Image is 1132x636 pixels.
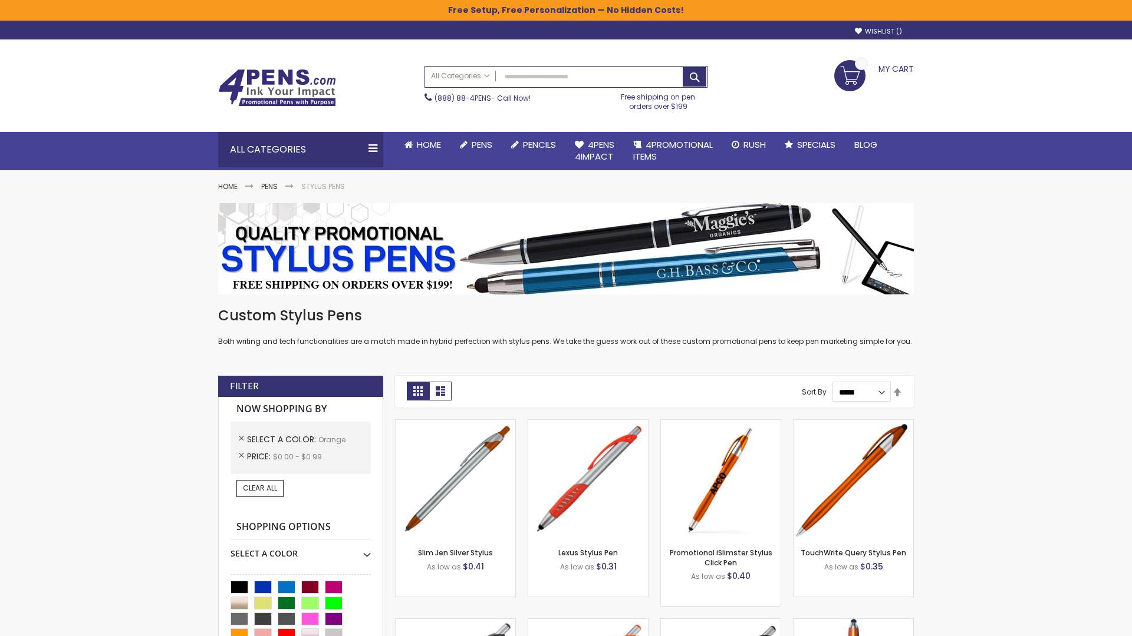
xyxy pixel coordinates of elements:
[794,618,913,628] a: TouchWrite Command Stylus Pen-Orange
[425,67,496,86] a: All Categories
[860,561,883,572] span: $0.35
[691,571,725,581] span: As low as
[661,420,781,539] img: Promotional iSlimster Stylus Click Pen-Orange
[794,420,913,539] img: TouchWrite Query Stylus Pen-Orange
[243,483,277,493] span: Clear All
[218,203,914,294] img: Stylus Pens
[230,380,259,393] strong: Filter
[661,618,781,628] a: Lexus Metallic Stylus Pen-Orange
[427,562,461,572] span: As low as
[565,132,624,170] a: 4Pens4impact
[301,181,345,191] strong: Stylus Pens
[502,132,565,158] a: Pencils
[743,138,766,151] span: Rush
[407,382,429,400] strong: Grid
[633,138,713,163] span: 4PROMOTIONAL ITEMS
[247,450,273,462] span: Price
[801,548,906,558] a: TouchWrite Query Stylus Pen
[560,562,594,572] span: As low as
[247,433,318,445] span: Select A Color
[231,515,371,540] strong: Shopping Options
[218,306,914,347] div: Both writing and tech functionalities are a match made in hybrid perfection with stylus pens. We ...
[854,138,877,151] span: Blog
[824,562,858,572] span: As low as
[218,306,914,325] h1: Custom Stylus Pens
[463,561,484,572] span: $0.41
[722,132,775,158] a: Rush
[395,132,450,158] a: Home
[797,138,835,151] span: Specials
[727,570,751,582] span: $0.40
[431,71,490,81] span: All Categories
[661,419,781,429] a: Promotional iSlimster Stylus Click Pen-Orange
[231,397,371,422] strong: Now Shopping by
[218,69,336,107] img: 4Pens Custom Pens and Promotional Products
[624,132,722,170] a: 4PROMOTIONALITEMS
[528,420,648,539] img: Lexus Stylus Pen-Orange
[775,132,845,158] a: Specials
[528,618,648,628] a: Boston Silver Stylus Pen-Orange
[575,138,614,163] span: 4Pens 4impact
[435,93,491,103] a: (888) 88-4PENS
[318,435,345,445] span: Orange
[396,419,515,429] a: Slim Jen Silver Stylus-Orange
[273,452,322,462] span: $0.00 - $0.99
[558,548,618,558] a: Lexus Stylus Pen
[472,138,492,151] span: Pens
[417,138,441,151] span: Home
[523,138,556,151] span: Pencils
[396,618,515,628] a: Boston Stylus Pen-Orange
[855,27,902,36] a: Wishlist
[435,93,531,103] span: - Call Now!
[794,419,913,429] a: TouchWrite Query Stylus Pen-Orange
[396,420,515,539] img: Slim Jen Silver Stylus-Orange
[218,181,238,191] a: Home
[261,181,278,191] a: Pens
[528,419,648,429] a: Lexus Stylus Pen-Orange
[236,480,284,496] a: Clear All
[670,548,772,567] a: Promotional iSlimster Stylus Click Pen
[218,132,383,167] div: All Categories
[802,387,827,397] label: Sort By
[418,548,493,558] a: Slim Jen Silver Stylus
[450,132,502,158] a: Pens
[609,88,708,111] div: Free shipping on pen orders over $199
[596,561,617,572] span: $0.31
[845,132,887,158] a: Blog
[231,539,371,559] div: Select A Color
